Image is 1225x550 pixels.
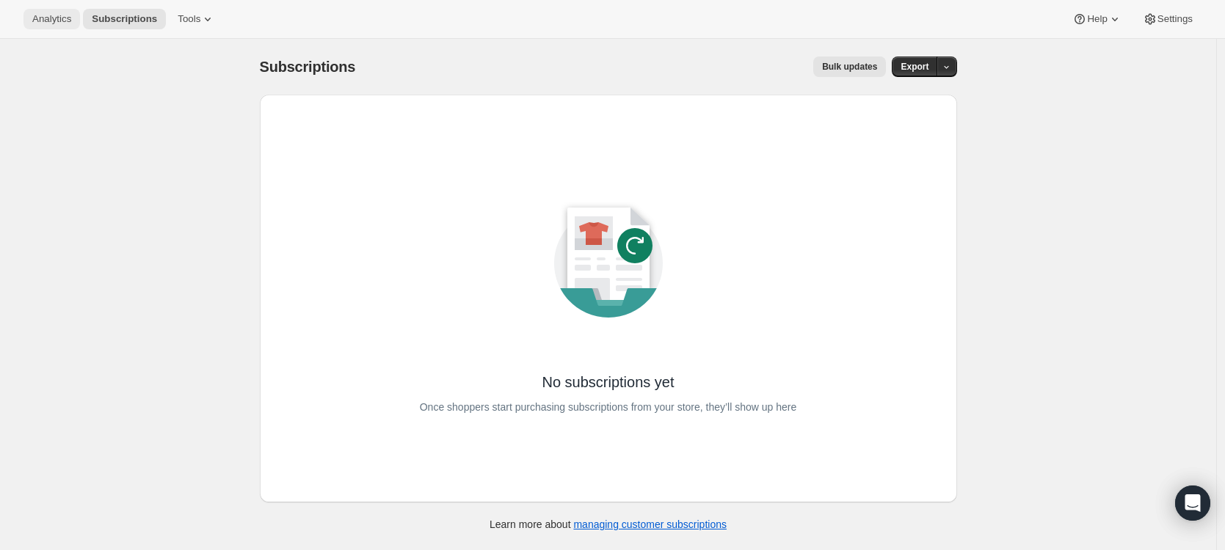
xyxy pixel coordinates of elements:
button: Subscriptions [83,9,166,29]
p: Once shoppers start purchasing subscriptions from your store, they’ll show up here [420,397,797,417]
span: Tools [178,13,200,25]
a: managing customer subscriptions [573,518,727,530]
span: Export [901,61,928,73]
button: Analytics [23,9,80,29]
span: Settings [1157,13,1193,25]
p: No subscriptions yet [542,372,674,392]
button: Help [1064,9,1130,29]
button: Bulk updates [813,56,886,77]
span: Subscriptions [92,13,157,25]
span: Subscriptions [260,59,356,75]
button: Tools [169,9,224,29]
span: Bulk updates [822,61,877,73]
button: Settings [1134,9,1202,29]
button: Export [892,56,937,77]
span: Analytics [32,13,71,25]
span: Help [1087,13,1107,25]
p: Learn more about [490,517,727,532]
div: Open Intercom Messenger [1175,485,1210,521]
